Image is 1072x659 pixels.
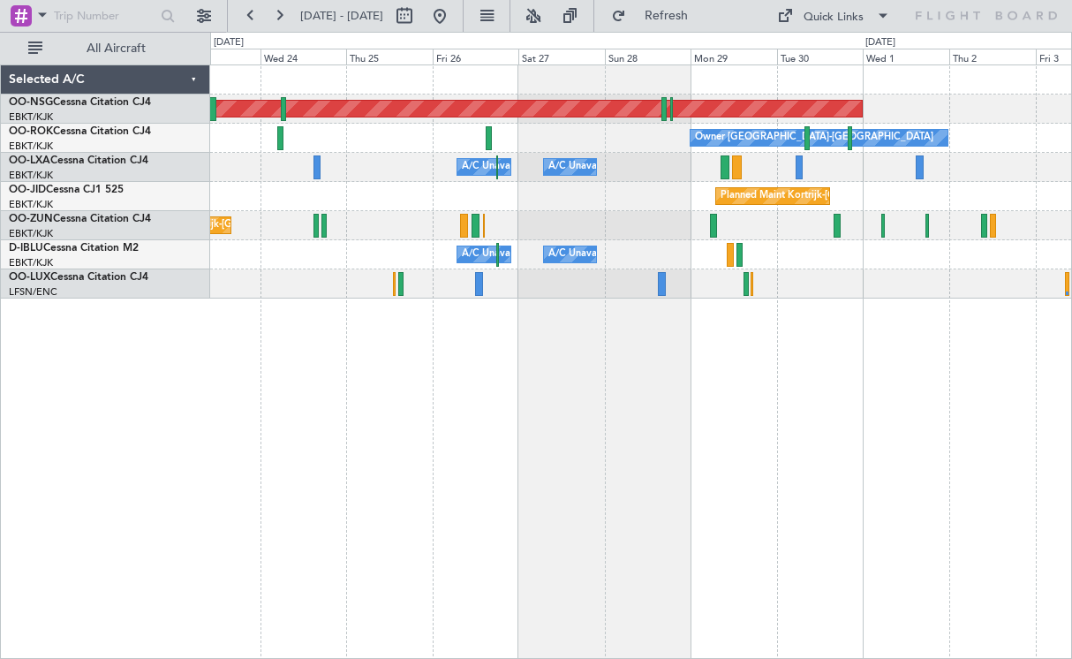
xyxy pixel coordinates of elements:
div: Thu 2 [949,49,1036,64]
a: OO-LXACessna Citation CJ4 [9,155,148,166]
a: OO-NSGCessna Citation CJ4 [9,97,151,108]
div: Owner [GEOGRAPHIC_DATA]-[GEOGRAPHIC_DATA] [695,125,933,151]
span: OO-LUX [9,272,50,283]
div: Tue 23 [174,49,260,64]
div: A/C Unavailable [GEOGRAPHIC_DATA]-[GEOGRAPHIC_DATA] [548,241,830,268]
a: OO-ROKCessna Citation CJ4 [9,126,151,137]
div: Sun 28 [605,49,691,64]
div: [DATE] [214,35,244,50]
a: EBKT/KJK [9,110,53,124]
div: Sat 27 [518,49,605,64]
div: A/C Unavailable [GEOGRAPHIC_DATA] ([GEOGRAPHIC_DATA] National) [462,241,790,268]
a: EBKT/KJK [9,140,53,153]
span: All Aircraft [46,42,186,55]
div: Quick Links [804,9,864,27]
div: A/C Unavailable [548,154,622,180]
span: OO-ROK [9,126,53,137]
a: EBKT/KJK [9,169,53,182]
div: Fri 26 [433,49,519,64]
button: Quick Links [768,2,899,30]
div: Planned Maint Kortrijk-[GEOGRAPHIC_DATA] [721,183,926,209]
a: EBKT/KJK [9,227,53,240]
span: Refresh [630,10,704,22]
a: D-IBLUCessna Citation M2 [9,243,139,254]
a: EBKT/KJK [9,256,53,269]
div: Mon 29 [691,49,777,64]
div: A/C Unavailable [GEOGRAPHIC_DATA] ([GEOGRAPHIC_DATA] National) [462,154,790,180]
a: EBKT/KJK [9,198,53,211]
input: Trip Number [54,3,155,29]
div: Wed 1 [863,49,949,64]
span: OO-ZUN [9,214,53,224]
button: All Aircraft [19,34,192,63]
div: Tue 30 [777,49,864,64]
span: D-IBLU [9,243,43,254]
a: LFSN/ENC [9,285,57,299]
div: Thu 25 [346,49,433,64]
a: OO-JIDCessna CJ1 525 [9,185,124,195]
span: [DATE] - [DATE] [300,8,383,24]
div: [DATE] [865,35,895,50]
div: Planned Maint Kortrijk-[GEOGRAPHIC_DATA] [117,212,323,239]
a: OO-LUXCessna Citation CJ4 [9,272,148,283]
span: OO-NSG [9,97,53,108]
span: OO-LXA [9,155,50,166]
button: Refresh [603,2,709,30]
span: OO-JID [9,185,46,195]
a: OO-ZUNCessna Citation CJ4 [9,214,151,224]
div: Wed 24 [260,49,347,64]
